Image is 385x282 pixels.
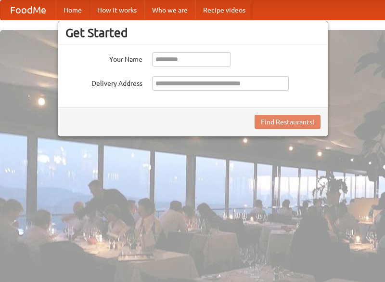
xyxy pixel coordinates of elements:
h3: Get Started [65,26,321,40]
label: Your Name [65,52,142,64]
a: How it works [90,0,144,20]
a: Home [56,0,90,20]
label: Delivery Address [65,76,142,88]
a: Recipe videos [195,0,253,20]
button: Find Restaurants! [255,115,321,129]
a: FoodMe [0,0,56,20]
a: Who we are [144,0,195,20]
